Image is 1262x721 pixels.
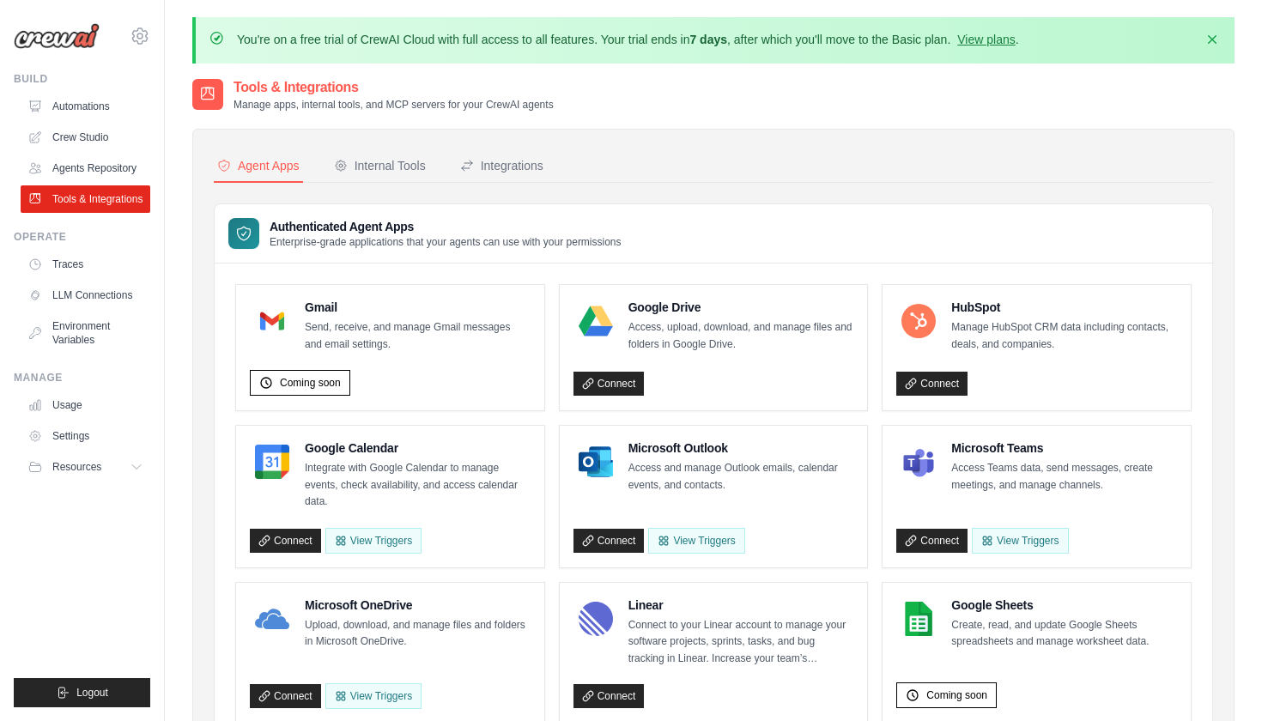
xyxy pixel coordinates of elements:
[896,529,968,553] a: Connect
[14,230,150,244] div: Operate
[951,617,1177,651] p: Create, read, and update Google Sheets spreadsheets and manage worksheet data.
[14,371,150,385] div: Manage
[331,150,429,183] button: Internal Tools
[21,124,150,151] a: Crew Studio
[21,93,150,120] a: Automations
[76,686,108,700] span: Logout
[21,185,150,213] a: Tools & Integrations
[579,602,613,636] img: Linear Logo
[21,312,150,354] a: Environment Variables
[628,319,854,353] p: Access, upload, download, and manage files and folders in Google Drive.
[250,684,321,708] a: Connect
[21,282,150,309] a: LLM Connections
[460,157,543,174] div: Integrations
[896,372,968,396] a: Connect
[305,597,531,614] h4: Microsoft OneDrive
[270,218,622,235] h3: Authenticated Agent Apps
[325,683,422,709] : View Triggers
[334,157,426,174] div: Internal Tools
[951,460,1177,494] p: Access Teams data, send messages, create meetings, and manage channels.
[689,33,727,46] strong: 7 days
[250,529,321,553] a: Connect
[14,23,100,49] img: Logo
[579,304,613,338] img: Google Drive Logo
[325,528,422,554] button: View Triggers
[234,98,554,112] p: Manage apps, internal tools, and MCP servers for your CrewAI agents
[901,304,936,338] img: HubSpot Logo
[21,154,150,182] a: Agents Repository
[305,617,531,651] p: Upload, download, and manage files and folders in Microsoft OneDrive.
[305,299,531,316] h4: Gmail
[926,688,987,702] span: Coming soon
[52,460,101,474] span: Resources
[573,684,645,708] a: Connect
[305,460,531,511] p: Integrate with Google Calendar to manage events, check availability, and access calendar data.
[14,678,150,707] button: Logout
[901,602,936,636] img: Google Sheets Logo
[628,597,854,614] h4: Linear
[280,376,341,390] span: Coming soon
[957,33,1015,46] a: View plans
[951,319,1177,353] p: Manage HubSpot CRM data including contacts, deals, and companies.
[579,445,613,479] img: Microsoft Outlook Logo
[21,391,150,419] a: Usage
[305,439,531,457] h4: Google Calendar
[951,439,1177,457] h4: Microsoft Teams
[305,319,531,353] p: Send, receive, and manage Gmail messages and email settings.
[21,453,150,481] button: Resources
[270,235,622,249] p: Enterprise-grade applications that your agents can use with your permissions
[951,597,1177,614] h4: Google Sheets
[214,150,303,183] button: Agent Apps
[901,445,936,479] img: Microsoft Teams Logo
[628,460,854,494] p: Access and manage Outlook emails, calendar events, and contacts.
[237,31,1019,48] p: You're on a free trial of CrewAI Cloud with full access to all features. Your trial ends in , aft...
[648,528,744,554] : View Triggers
[972,528,1068,554] : View Triggers
[255,445,289,479] img: Google Calendar Logo
[255,304,289,338] img: Gmail Logo
[21,422,150,450] a: Settings
[951,299,1177,316] h4: HubSpot
[234,77,554,98] h2: Tools & Integrations
[255,602,289,636] img: Microsoft OneDrive Logo
[217,157,300,174] div: Agent Apps
[573,529,645,553] a: Connect
[573,372,645,396] a: Connect
[628,617,854,668] p: Connect to your Linear account to manage your software projects, sprints, tasks, and bug tracking...
[628,439,854,457] h4: Microsoft Outlook
[628,299,854,316] h4: Google Drive
[457,150,547,183] button: Integrations
[14,72,150,86] div: Build
[21,251,150,278] a: Traces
